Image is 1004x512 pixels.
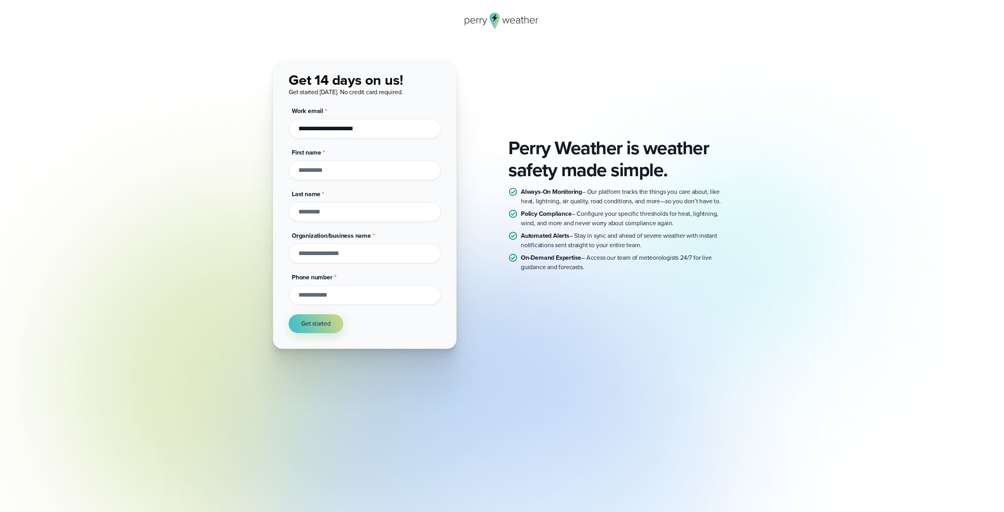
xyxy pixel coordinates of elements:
strong: On-Demand Expertise [521,253,581,262]
span: First name [292,148,321,157]
p: – Access our team of meteorologists 24/7 for live guidance and forecasts. [521,253,731,272]
button: Get started [289,314,343,333]
span: Get started [DATE]. No credit card required. [289,87,403,97]
span: Last name [292,189,320,199]
strong: Automated Alerts [521,231,569,240]
span: Get 14 days on us! [289,69,403,90]
span: Get started [301,319,331,328]
h2: Perry Weather is weather safety made simple. [508,137,731,181]
span: Work email [292,106,323,115]
strong: Always-On Monitoring [521,187,582,196]
p: – Stay in sync and ahead of severe weather with instant notifications sent straight to your entir... [521,231,731,250]
strong: Policy Compliance [521,209,572,218]
span: Phone number [292,273,333,282]
p: – Our platform tracks the things you care about, like heat, lightning, air quality, road conditio... [521,187,731,206]
span: Organization/business name [292,231,371,240]
p: – Configure your specific thresholds for heat, lightning, wind, and more and never worry about co... [521,209,731,228]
